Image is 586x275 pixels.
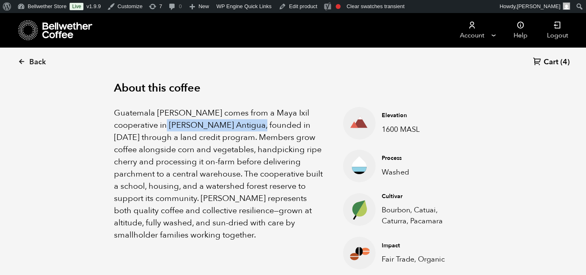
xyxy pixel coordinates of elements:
[517,3,560,9] span: [PERSON_NAME]
[447,13,497,48] a: Account
[504,13,537,48] a: Help
[336,4,341,9] div: Focus keyphrase not set
[382,242,459,250] h4: Impact
[70,3,83,10] a: Live
[382,192,459,201] h4: Cultivar
[544,57,558,67] span: Cart
[382,154,459,162] h4: Process
[537,13,578,48] a: Logout
[29,57,46,67] span: Back
[560,57,570,67] span: (4)
[533,57,570,68] a: Cart (4)
[382,124,459,135] p: 1600 MASL
[114,107,323,241] p: Guatemala [PERSON_NAME] comes from a Maya Ixil cooperative in [PERSON_NAME] Antigua, founded in [...
[382,254,459,265] p: Fair Trade, Organic
[382,167,459,178] p: Washed
[382,111,459,120] h4: Elevation
[114,82,472,95] h2: About this coffee
[382,205,459,227] p: Bourbon, Catuai, Caturra, Pacamara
